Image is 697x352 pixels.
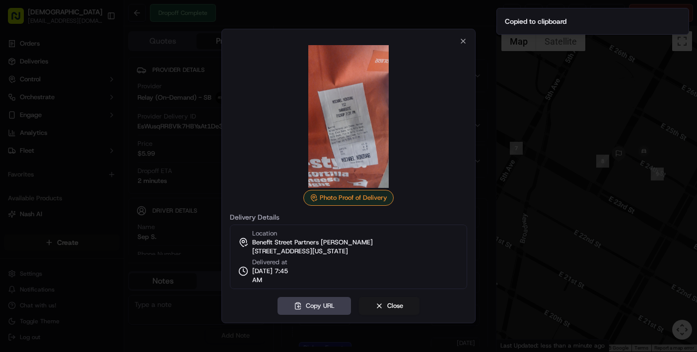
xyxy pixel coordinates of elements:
div: Copied to clipboard [505,16,566,26]
button: Start new chat [169,98,181,110]
button: Close [359,297,419,315]
span: Knowledge Base [20,144,76,154]
span: Pylon [99,169,120,176]
span: Location [252,229,277,238]
div: Start new chat [34,95,163,105]
div: 💻 [84,145,92,153]
span: [DATE] 7:45 AM [252,267,298,285]
input: Got a question? Start typing here... [26,64,179,75]
span: API Documentation [94,144,159,154]
img: 1736555255976-a54dd68f-1ca7-489b-9aae-adbdc363a1c4 [10,95,28,113]
label: Delivery Details [230,214,467,221]
a: Powered byPylon [70,168,120,176]
a: 📗Knowledge Base [6,140,80,158]
div: 📗 [10,145,18,153]
div: We're available if you need us! [34,105,126,113]
a: 💻API Documentation [80,140,163,158]
img: Nash [10,10,30,30]
img: photo_proof_of_delivery image [277,45,420,188]
p: Welcome 👋 [10,40,181,56]
span: Benefit Street Partners [PERSON_NAME] [252,238,373,247]
div: Photo Proof of Delivery [303,190,394,206]
span: [STREET_ADDRESS][US_STATE] [252,247,348,256]
button: Copy URL [278,297,351,315]
span: Delivered at [252,258,298,267]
